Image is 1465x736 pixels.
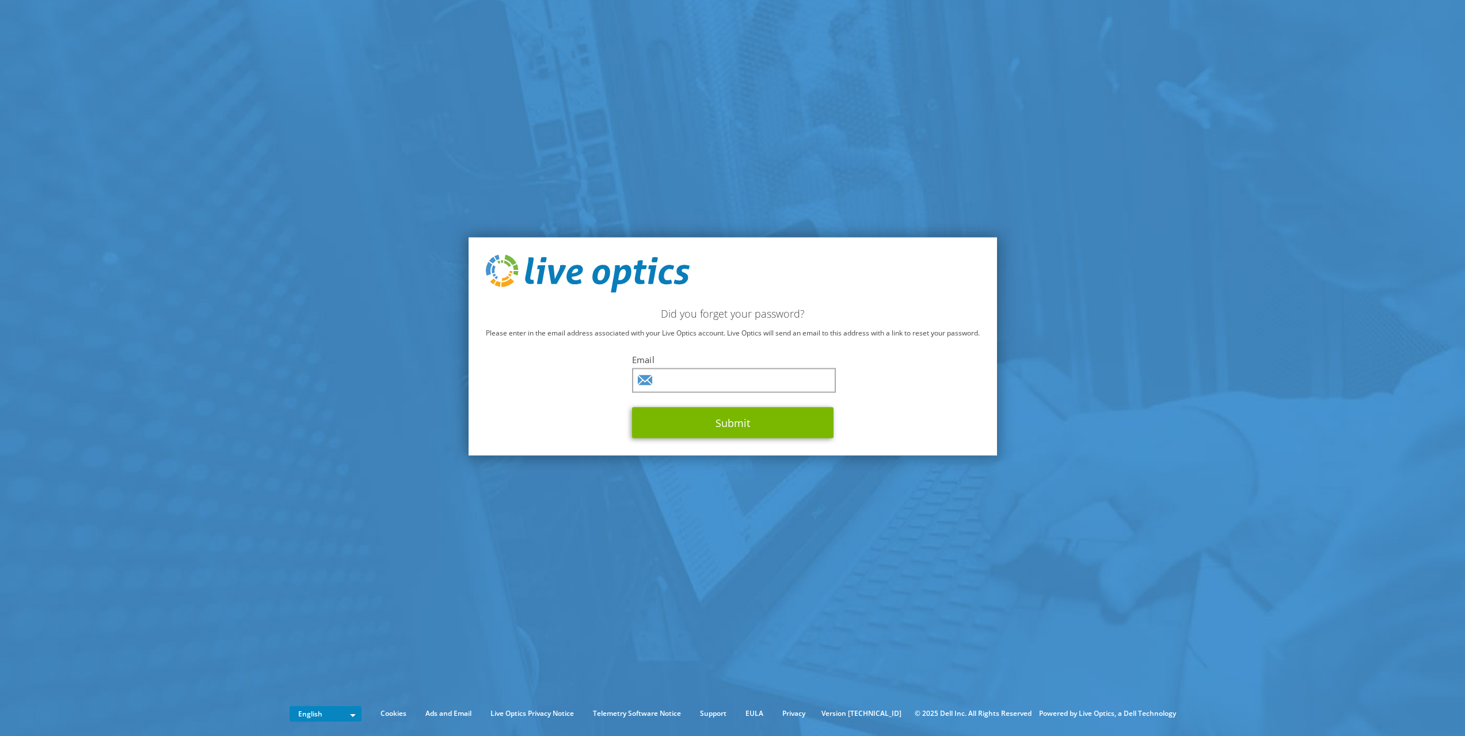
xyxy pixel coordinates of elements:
[691,707,735,720] a: Support
[372,707,415,720] a: Cookies
[737,707,772,720] a: EULA
[486,255,690,293] img: live_optics_svg.svg
[482,707,583,720] a: Live Optics Privacy Notice
[1039,707,1176,720] li: Powered by Live Optics, a Dell Technology
[486,307,980,319] h2: Did you forget your password?
[486,326,980,339] p: Please enter in the email address associated with your Live Optics account. Live Optics will send...
[774,707,814,720] a: Privacy
[816,707,907,720] li: Version [TECHNICAL_ID]
[584,707,690,720] a: Telemetry Software Notice
[417,707,480,720] a: Ads and Email
[909,707,1037,720] li: © 2025 Dell Inc. All Rights Reserved
[632,407,834,438] button: Submit
[632,353,834,365] label: Email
